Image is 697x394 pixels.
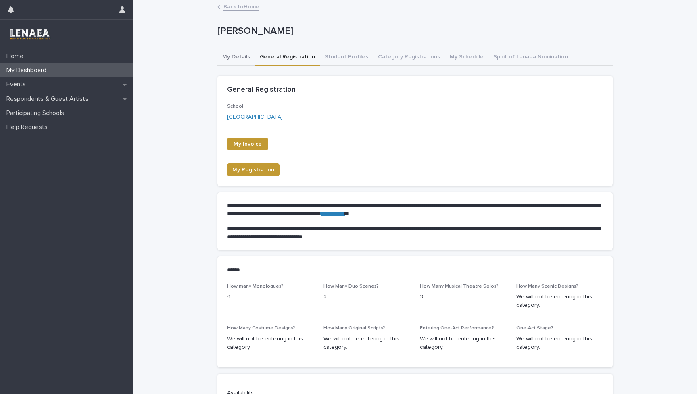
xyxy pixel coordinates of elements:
[232,166,274,174] span: My Registration
[516,284,578,289] span: How Many Scenic Designs?
[320,49,373,66] button: Student Profiles
[227,113,283,121] a: [GEOGRAPHIC_DATA]
[445,49,488,66] button: My Schedule
[3,95,95,103] p: Respondents & Guest Artists
[227,85,296,94] h2: General Registration
[6,26,53,42] img: 3TRreipReCSEaaZc33pQ
[3,123,54,131] p: Help Requests
[323,326,385,331] span: How Many Original Scripts?
[227,326,295,331] span: How Many Costume Designs?
[234,141,262,147] span: My Invoice
[420,284,499,289] span: How Many Musical Theatre Solos?
[3,81,32,88] p: Events
[420,293,507,301] p: 3
[420,335,507,352] p: We will not be entering in this category.
[227,293,314,301] p: 4
[227,335,314,352] p: We will not be entering in this category.
[227,284,284,289] span: How many Monologues?
[217,49,255,66] button: My Details
[3,67,53,74] p: My Dashboard
[323,293,410,301] p: 2
[323,284,379,289] span: How Many Duo Scenes?
[488,49,573,66] button: Spirit of Lenaea Nomination
[255,49,320,66] button: General Registration
[227,104,243,109] span: School
[3,109,71,117] p: Participating Schools
[223,2,259,11] a: Back toHome
[3,52,30,60] p: Home
[227,138,268,150] a: My Invoice
[516,293,603,310] p: We will not be entering in this category.
[217,25,609,37] p: [PERSON_NAME]
[420,326,494,331] span: Entering One-Act Performance?
[227,163,280,176] button: My Registration
[516,335,603,352] p: We will not be entering in this category.
[323,335,410,352] p: We will not be entering in this category.
[373,49,445,66] button: Category Registrations
[516,326,553,331] span: One-Act Stage?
